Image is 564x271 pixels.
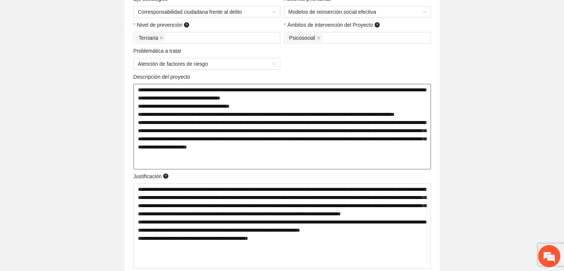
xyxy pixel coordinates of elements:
div: Chatee con nosotros ahora [39,38,125,48]
span: question-circle [163,173,168,179]
span: close [159,36,163,40]
span: Problemática a tratar [133,47,185,55]
span: Estamos en línea. [43,91,102,166]
span: question-circle [184,22,189,27]
span: Ámbitos de intervención del Proyecto [287,21,381,29]
span: Terciaria [139,34,158,42]
div: Minimizar ventana de chat en vivo [122,4,139,22]
span: Justificación [133,172,170,180]
span: Atención de factores de riesgo [138,58,276,69]
span: Psicosocial [286,33,322,42]
span: Nivel de prevención [137,21,191,29]
textarea: Escriba su mensaje y pulse “Intro” [4,187,141,213]
span: Terciaria [135,33,165,42]
span: question-circle [375,22,380,27]
span: Descripción del proyecto [133,73,193,81]
span: Corresponsabilidad ciudadana frente al delito [138,6,276,17]
span: close [317,36,320,40]
span: Psicosocial [289,34,315,42]
span: Modelos de reinserción social efectiva [288,6,426,17]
